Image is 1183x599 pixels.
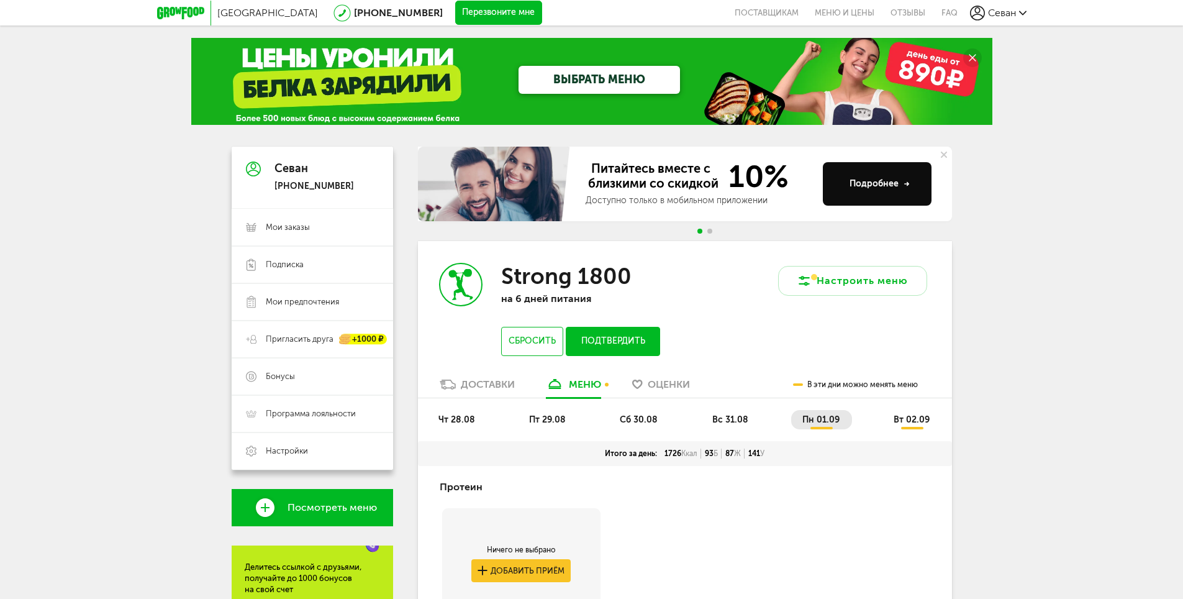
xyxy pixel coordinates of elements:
[894,414,930,425] span: вт 02.09
[745,449,768,459] div: 141
[620,414,658,425] span: сб 30.08
[734,449,741,458] span: Ж
[681,449,697,458] span: Ккал
[540,378,607,398] a: меню
[274,163,354,175] div: Севан
[626,378,696,398] a: Оценки
[802,414,840,425] span: пн 01.09
[232,209,393,246] a: Мои заказы
[266,334,333,345] span: Пригласить друга
[519,66,680,94] a: ВЫБРАТЬ МЕНЮ
[778,266,927,296] button: Настроить меню
[760,449,764,458] span: У
[471,559,571,582] button: Добавить приём
[661,449,701,459] div: 1726
[501,293,663,304] p: на 6 дней питания
[340,334,387,345] div: +1000 ₽
[440,475,483,499] h4: Протеин
[245,562,380,595] div: Делитесь ссылкой с друзьями, получайте до 1000 бонусов на свой счет
[274,181,354,192] div: [PHONE_NUMBER]
[712,414,748,425] span: вс 31.08
[722,449,745,459] div: 87
[232,246,393,283] a: Подписка
[232,395,393,432] a: Программа лояльности
[707,229,712,234] span: Go to slide 2
[648,378,690,390] span: Оценки
[455,1,542,25] button: Перезвоните мне
[266,259,304,270] span: Подписка
[232,489,393,526] a: Посмотреть меню
[266,222,310,233] span: Мои заказы
[354,7,443,19] a: [PHONE_NUMBER]
[266,408,356,419] span: Программа лояльности
[501,327,563,356] button: Сбросить
[701,449,722,459] div: 93
[288,502,377,513] span: Посмотреть меню
[714,449,718,458] span: Б
[471,545,571,555] div: Ничего не выбрано
[266,446,308,457] span: Настройки
[586,161,721,192] span: Питайтесь вместе с близкими со скидкой
[232,358,393,395] a: Бонусы
[266,371,295,382] span: Бонусы
[501,263,632,290] h3: Strong 1800
[529,414,566,425] span: пт 29.08
[566,327,659,356] button: Подтвердить
[232,321,393,358] a: Пригласить друга +1000 ₽
[793,372,918,398] div: В эти дни можно менять меню
[461,378,515,390] div: Доставки
[438,414,475,425] span: чт 28.08
[988,7,1016,19] span: Севан
[232,432,393,470] a: Настройки
[418,147,573,221] img: family-banner.579af9d.jpg
[586,194,813,207] div: Доступно только в мобильном приложении
[232,283,393,321] a: Мои предпочтения
[266,296,339,308] span: Мои предпочтения
[823,162,931,206] button: Подробнее
[217,7,318,19] span: [GEOGRAPHIC_DATA]
[569,378,601,390] div: меню
[601,449,661,459] div: Итого за день:
[433,378,521,398] a: Доставки
[697,229,702,234] span: Go to slide 1
[721,161,789,192] span: 10%
[850,178,910,190] div: Подробнее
